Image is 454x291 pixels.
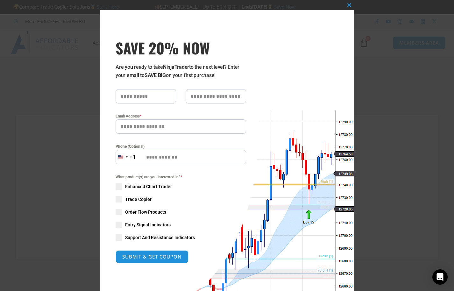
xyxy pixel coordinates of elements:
button: Selected country [116,150,136,164]
div: Open Intercom Messenger [432,269,448,285]
label: Support And Resistance Indicators [116,234,246,241]
label: Email Address [116,113,246,119]
strong: NinjaTrader [163,64,189,70]
p: Are you ready to take to the next level? Enter your email to on your first purchase! [116,63,246,80]
label: Trade Copier [116,196,246,202]
label: Order Flow Products [116,209,246,215]
span: Support And Resistance Indicators [125,234,195,241]
div: +1 [130,153,136,161]
label: Entry Signal Indicators [116,222,246,228]
span: Trade Copier [125,196,152,202]
h3: SAVE 20% NOW [116,39,246,57]
span: What product(s) are you interested in? [116,174,246,180]
label: Enhanced Chart Trader [116,183,246,190]
label: Phone (Optional) [116,143,246,150]
button: SUBMIT & GET COUPON [116,250,188,263]
span: Enhanced Chart Trader [125,183,172,190]
span: Order Flow Products [125,209,166,215]
strong: SAVE BIG [145,72,166,78]
span: Entry Signal Indicators [125,222,171,228]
